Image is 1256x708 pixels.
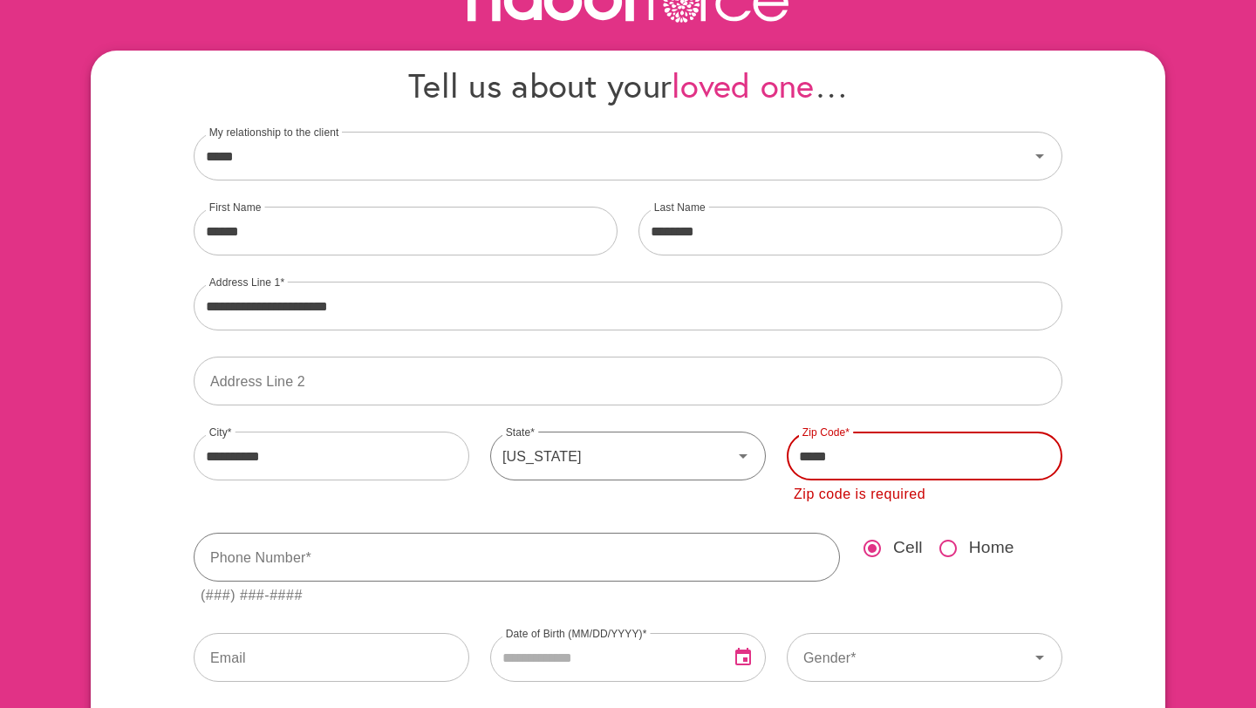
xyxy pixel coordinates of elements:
[194,65,1062,106] h4: Tell us about your …
[1029,146,1050,167] svg: Icon
[969,535,1014,561] span: Home
[672,63,815,107] span: loved one
[490,432,733,480] div: [US_STATE]
[1029,647,1050,668] svg: Icon
[794,483,925,507] div: Zip code is required
[722,637,764,678] button: Open Date Picker
[201,584,303,608] div: (###) ###-####
[733,446,754,466] svg: Icon
[893,535,923,561] span: Cell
